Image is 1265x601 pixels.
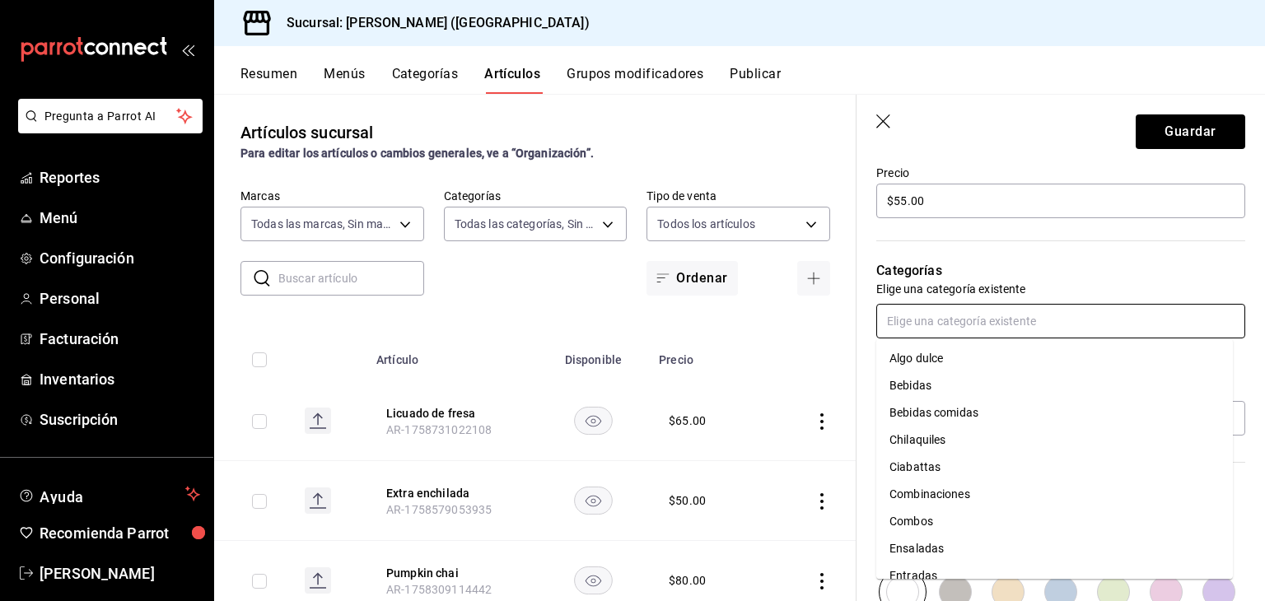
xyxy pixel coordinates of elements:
[669,412,706,429] div: $ 65.00
[18,99,203,133] button: Pregunta a Parrot AI
[876,281,1245,297] p: Elige una categoría existente
[876,261,1245,281] p: Categorías
[574,566,613,594] button: availability-product
[386,485,518,501] button: edit-product-location
[876,399,1233,426] li: Bebidas comidas
[876,481,1233,508] li: Combinaciones
[386,423,492,436] span: AR-1758731022108
[538,328,649,381] th: Disponible
[40,287,200,310] span: Personal
[814,413,830,430] button: actions
[392,66,459,94] button: Categorías
[574,487,613,515] button: availability-product
[386,565,518,581] button: edit-product-location
[386,405,518,422] button: edit-product-location
[444,190,628,202] label: Categorías
[181,43,194,56] button: open_drawer_menu
[669,492,706,509] div: $ 50.00
[876,345,1233,372] li: Algo dulce
[649,328,768,381] th: Precio
[278,262,424,295] input: Buscar artículo
[669,572,706,589] div: $ 80.00
[814,493,830,510] button: actions
[455,216,597,232] span: Todas las categorías, Sin categoría
[240,120,373,145] div: Artículos sucursal
[240,190,424,202] label: Marcas
[251,216,394,232] span: Todas las marcas, Sin marca
[273,13,590,33] h3: Sucursal: [PERSON_NAME] ([GEOGRAPHIC_DATA])
[240,147,594,160] strong: Para editar los artículos o cambios generales, ve a “Organización”.
[40,166,200,189] span: Reportes
[40,247,200,269] span: Configuración
[44,108,177,125] span: Pregunta a Parrot AI
[240,66,297,94] button: Resumen
[876,562,1233,589] li: Entradas
[567,66,703,94] button: Grupos modificadores
[574,407,613,435] button: availability-product
[40,522,200,544] span: Recomienda Parrot
[647,190,830,202] label: Tipo de venta
[647,261,737,296] button: Ordenar
[876,508,1233,535] li: Combos
[876,167,1245,179] label: Precio
[40,368,200,390] span: Inventarios
[814,573,830,589] button: actions
[876,454,1233,481] li: Ciabattas
[40,484,179,504] span: Ayuda
[386,583,492,596] span: AR-1758309114442
[876,535,1233,562] li: Ensaladas
[657,216,755,232] span: Todos los artículos
[484,66,540,94] button: Artículos
[876,372,1233,399] li: Bebidas
[386,503,492,516] span: AR-1758579053935
[40,207,200,229] span: Menú
[40,328,200,350] span: Facturación
[876,426,1233,454] li: Chilaquiles
[240,66,1265,94] div: navigation tabs
[12,119,203,137] a: Pregunta a Parrot AI
[876,184,1245,218] input: $0.00
[40,408,200,431] span: Suscripción
[730,66,781,94] button: Publicar
[366,328,538,381] th: Artículo
[1136,114,1245,149] button: Guardar
[876,304,1245,338] input: Elige una categoría existente
[324,66,365,94] button: Menús
[40,562,200,585] span: [PERSON_NAME]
